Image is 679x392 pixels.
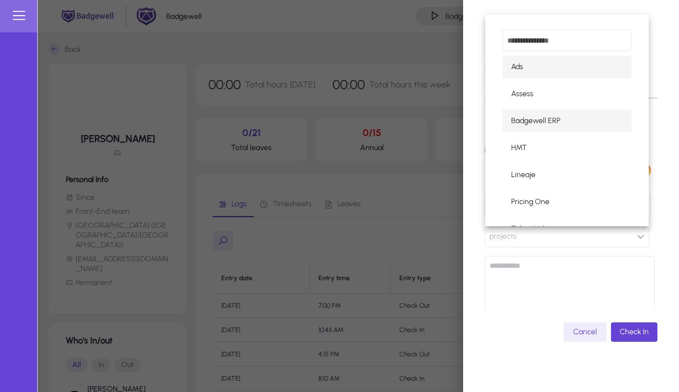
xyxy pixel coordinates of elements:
span: Ads [511,60,523,73]
input: dropdown search [503,30,632,51]
span: Assess [511,87,533,100]
mat-option: Lineaje [503,164,632,186]
span: Pricing One [511,195,549,208]
span: Talent Hub [511,222,547,235]
span: Lineaje [511,168,535,181]
mat-option: Talent Hub [503,218,632,240]
mat-option: Ads [503,56,632,78]
mat-option: Assess [503,83,632,105]
mat-option: HMT [503,137,632,159]
mat-option: Pricing One [503,191,632,213]
span: HMT [511,141,527,154]
span: Badgewell ERP [511,114,560,127]
mat-option: Badgewell ERP [503,110,632,132]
